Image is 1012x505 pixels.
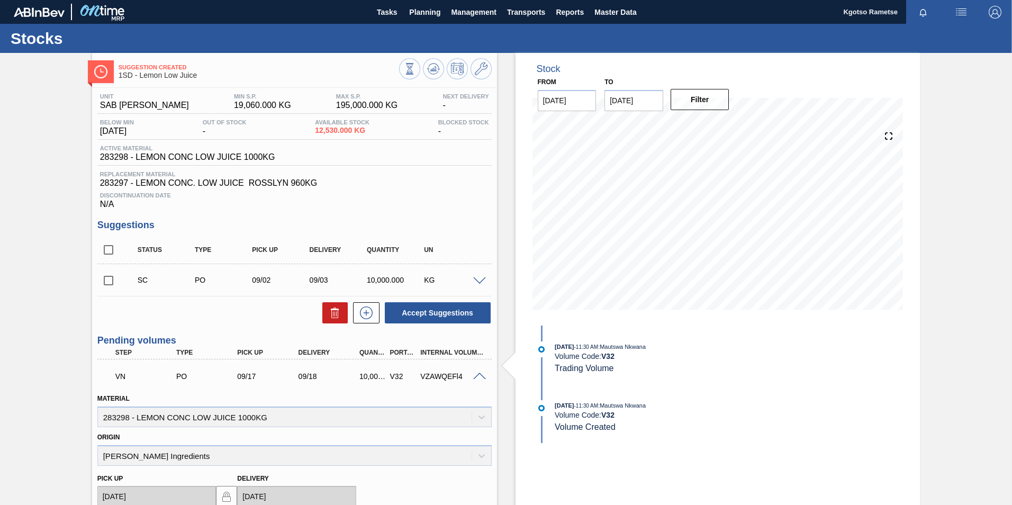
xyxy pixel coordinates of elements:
[100,178,489,188] span: 283297 - LEMON CONC. LOW JUICE ROSSLYN 960KG
[671,89,729,110] button: Filter
[192,246,256,254] div: Type
[375,6,399,19] span: Tasks
[100,171,489,177] span: Replacement Material
[234,372,303,381] div: 09/17/2025
[357,372,388,381] div: 10,000.000
[379,301,492,324] div: Accept Suggestions
[555,411,806,419] div: Volume Code:
[604,78,613,86] label: to
[192,276,256,284] div: Purchase order
[336,101,398,110] span: 195,000.000 KG
[451,6,496,19] span: Management
[436,119,492,136] div: -
[97,220,492,231] h3: Suggestions
[574,403,599,409] span: - 11:30 AM
[364,246,428,254] div: Quantity
[94,65,107,78] img: Ícone
[601,352,615,360] strong: V 32
[409,6,440,19] span: Planning
[538,90,597,111] input: mm/dd/yyyy
[538,405,545,411] img: atual
[97,188,492,209] div: N/A
[315,127,369,134] span: 12,530.000 KG
[438,119,489,125] span: Blocked Stock
[234,93,291,100] span: MIN S.P.
[234,349,303,356] div: Pick up
[442,93,489,100] span: Next Delivery
[555,422,616,431] span: Volume Created
[604,90,663,111] input: mm/dd/yyyy
[906,5,940,20] button: Notifications
[14,7,65,17] img: TNhmsLtSVTkK8tSr43FrP2fwEKptu5GPRR3wAAAABJRU5ErkJggg==
[296,349,364,356] div: Delivery
[601,411,615,419] strong: V 32
[555,344,574,350] span: [DATE]
[364,276,428,284] div: 10,000.000
[249,246,313,254] div: Pick up
[307,246,371,254] div: Delivery
[336,93,398,100] span: MAX S.P.
[598,402,646,409] span: : Mautswa Nkwana
[556,6,584,19] span: Reports
[307,276,371,284] div: 09/03/2025
[220,490,233,503] img: locked
[594,6,636,19] span: Master Data
[113,365,181,388] div: Trading Volume
[100,101,189,110] span: SAB [PERSON_NAME]
[296,372,364,381] div: 09/18/2025
[100,192,489,199] span: Discontinuation Date
[11,32,198,44] h1: Stocks
[538,78,556,86] label: From
[315,119,369,125] span: Available Stock
[115,372,178,381] p: VN
[249,276,313,284] div: 09/02/2025
[399,58,420,79] button: Stocks Overview
[100,145,275,151] span: Active Material
[598,344,646,350] span: : Mautswa Nkwana
[135,246,199,254] div: Status
[113,349,181,356] div: Step
[989,6,1001,19] img: Logout
[418,349,486,356] div: Internal Volume Id
[100,152,275,162] span: 283298 - LEMON CONC LOW JUICE 1000KG
[447,58,468,79] button: Schedule Inventory
[418,372,486,381] div: VZAWQEFl4
[471,58,492,79] button: Go to Master Data / General
[135,276,199,284] div: Suggestion Created
[203,119,247,125] span: Out Of Stock
[357,349,388,356] div: Quantity
[97,335,492,346] h3: Pending volumes
[387,349,419,356] div: Portal Volume
[119,64,399,70] span: Suggestion Created
[100,93,189,100] span: Unit
[555,364,613,373] span: Trading Volume
[574,344,599,350] span: - 11:30 AM
[237,475,269,482] label: Delivery
[119,71,399,79] span: 1SD - Lemon Low Juice
[507,6,545,19] span: Transports
[537,64,561,75] div: Stock
[955,6,968,19] img: userActions
[234,101,291,110] span: 19,060.000 KG
[97,395,130,402] label: Material
[317,302,348,323] div: Delete Suggestions
[100,127,134,136] span: [DATE]
[423,58,444,79] button: Update Chart
[174,349,242,356] div: Type
[538,346,545,353] img: atual
[555,352,806,360] div: Volume Code:
[174,372,242,381] div: Purchase order
[421,276,485,284] div: KG
[348,302,379,323] div: New suggestion
[440,93,491,110] div: -
[97,434,120,441] label: Origin
[555,402,574,409] span: [DATE]
[385,302,491,323] button: Accept Suggestions
[387,372,419,381] div: V32
[421,246,485,254] div: UN
[97,475,123,482] label: Pick up
[200,119,249,136] div: -
[100,119,134,125] span: Below Min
